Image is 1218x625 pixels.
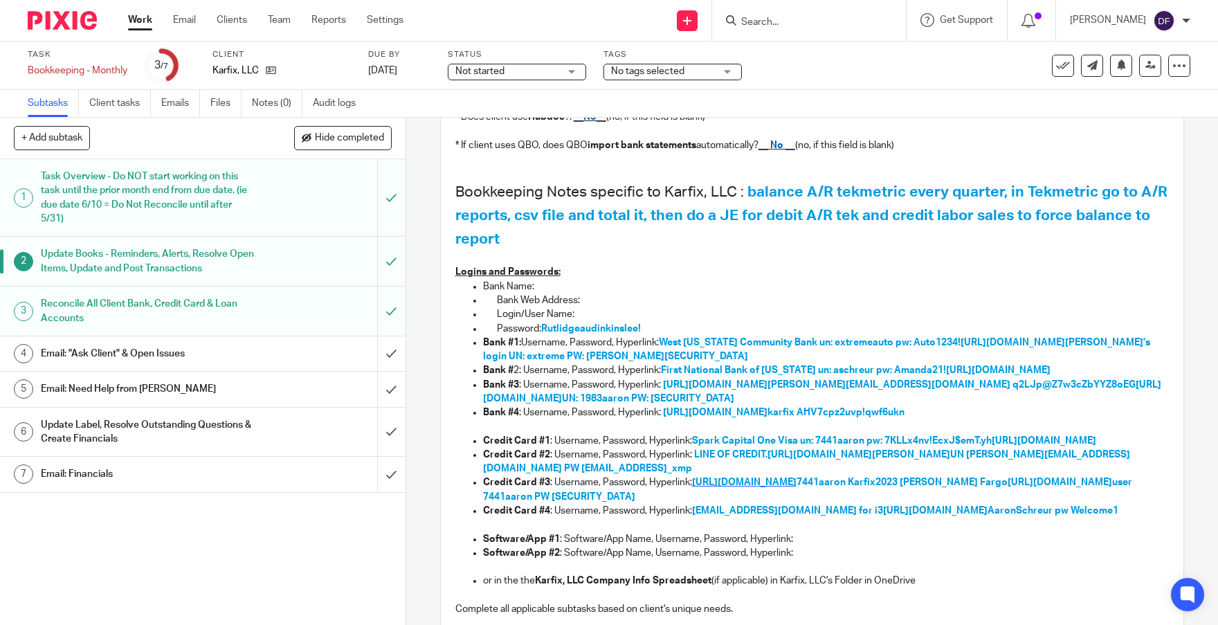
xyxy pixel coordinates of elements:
[154,57,168,73] div: 3
[483,408,519,417] strong: Bank #4
[483,365,513,375] strong: Bank #
[368,49,430,60] label: Due by
[1070,13,1146,27] p: [PERSON_NAME]
[161,90,200,117] a: Emails
[1153,10,1175,32] img: svg%3E
[767,380,1136,390] span: [PERSON_NAME][EMAIL_ADDRESS][DOMAIN_NAME] q2LJp@Z7w3cZbYYZ8oEG
[28,64,127,78] div: Bookkeeping - Monthly
[41,415,256,450] h1: Update Label, Resolve Outstanding Questions & Create Financials
[988,506,1118,516] span: AaronSchreur pw Welcome1
[28,90,79,117] a: Subtasks
[483,532,1170,546] p: : Software/App Name, Username, Password, Hyperlink:
[455,602,1170,616] p: Complete all applicable subtasks based on client's unique needs.
[483,436,550,446] strong: Credit Card #1
[483,434,1170,448] p: : Username, Password, Hyperlink:
[588,141,696,150] strong: import bank statements
[797,478,1008,487] span: 7441aaron Karfix2023 [PERSON_NAME] Fargo
[212,64,259,78] p: Karfix, LLC
[497,293,1170,307] p: Bank Web Address:
[562,394,734,404] span: UN: 1983aaron PW: [SECURITY_DATA]
[41,343,256,364] h1: Email: "Ask Client" & Open Issues
[14,126,90,150] button: + Add subtask
[483,548,560,558] strong: Software/App #2
[483,336,1170,364] p: Username, Password, Hyperlink:
[659,338,961,347] span: West [US_STATE] Community Bank un: extremeauto pw: Auto1234!
[483,546,1170,560] p: : Software/App Name, Username, Password, Hyperlink:
[41,166,256,229] h1: Task Overview - Do NOT start working on this task until the prior month end from due date. (ie du...
[455,267,561,277] u: Logins and Passwords:
[758,141,795,150] span: __ No __
[455,138,1170,152] p: * If client uses QBO, does QBO automatically? (no, if this field is blank)
[611,66,684,76] span: No tags selected
[946,365,1051,375] a: [URL][DOMAIN_NAME]
[89,90,151,117] a: Client tasks
[692,506,883,516] span: [EMAIL_ADDRESS][DOMAIN_NAME] for i3
[483,378,1170,406] p: : Username, Password, Hyperlink:
[14,188,33,208] div: 1
[692,478,797,487] a: [URL][DOMAIN_NAME]
[483,406,1170,419] p: : Username, Password, Hyperlink:
[268,13,291,27] a: Team
[210,90,242,117] a: Files
[315,133,384,144] span: Hide completed
[252,90,302,117] a: Notes (0)
[173,13,196,27] a: Email
[483,380,519,390] strong: Bank #3
[940,15,993,25] span: Get Support
[217,13,247,27] a: Clients
[455,185,1171,246] span: balance A/R tekmetric every quarter, in Tekmetric go to A/R reports, csv file and total it, then ...
[41,244,256,279] h1: Update Books - Reminders, Alerts, Resolve Open Items, Update and Post Transactions
[694,450,767,460] span: LINE OF CREDIT.
[368,66,397,75] span: [DATE]
[14,464,33,484] div: 7
[455,181,1170,251] h2: Bookkeeping Notes specific to Karfix, LLC :
[483,506,550,516] strong: Credit Card #4
[603,49,742,60] label: Tags
[883,506,988,516] a: [URL][DOMAIN_NAME]
[311,13,346,27] a: Reports
[294,126,392,150] button: Hide completed
[483,338,521,347] strong: Bank #1:
[128,13,152,27] a: Work
[1008,478,1112,487] a: [URL][DOMAIN_NAME]
[483,280,1170,293] p: Bank Name:
[41,464,256,484] h1: Email: Financials
[767,408,905,417] span: karfix AHV7cpz2uvp!qwf6ukn
[14,422,33,442] div: 6
[212,49,351,60] label: Client
[14,379,33,399] div: 5
[663,380,767,390] a: [URL][DOMAIN_NAME]
[448,49,586,60] label: Status
[541,324,641,334] span: Rutlidgeaudinkinslee!
[28,11,97,30] img: Pixie
[663,408,767,417] a: [URL][DOMAIN_NAME]
[14,344,33,363] div: 4
[483,534,560,544] strong: Software/App #1
[992,436,1096,446] a: [URL][DOMAIN_NAME]
[692,436,992,446] span: Spark Capital One Visa un: 7441aaron pw: 7KLLx4nv!EcxJ$emT.yh
[740,17,864,29] input: Search
[483,478,550,487] strong: Credit Card #3
[483,574,1170,588] p: or in the the (if applicable) in Karfix, LLC's Folder in OneDrive
[14,252,33,271] div: 2
[455,66,505,76] span: Not started
[161,62,168,70] small: /7
[767,450,950,460] a: [URL][DOMAIN_NAME][PERSON_NAME]
[313,90,366,117] a: Audit logs
[483,475,1170,504] p: : Username, Password, Hyperlink:
[483,504,1170,518] p: : Username, Password, Hyperlink:
[367,13,403,27] a: Settings
[961,338,1065,347] a: [URL][DOMAIN_NAME]
[483,363,1170,377] p: 2: Username, Password, Hyperlink:
[497,307,1170,321] p: Login/User Name:
[483,450,550,460] strong: Credit Card #2
[14,302,33,321] div: 3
